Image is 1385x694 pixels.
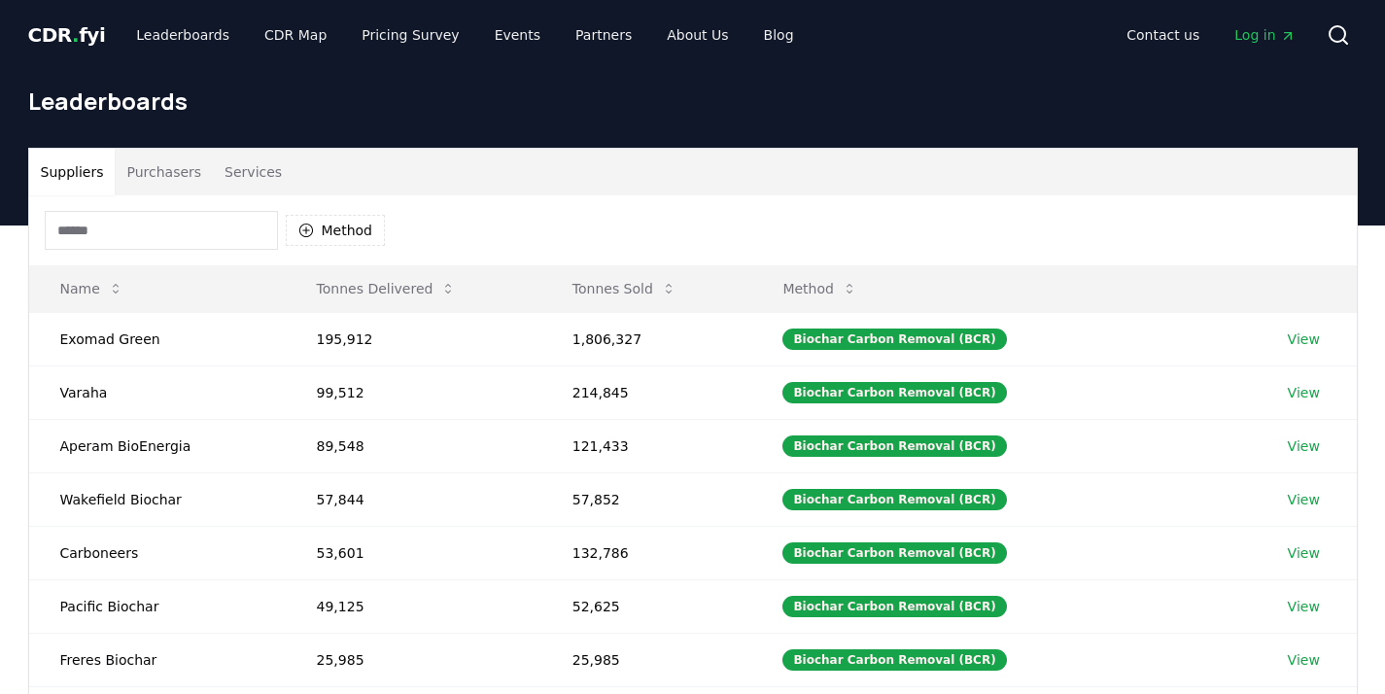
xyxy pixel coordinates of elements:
[29,365,286,419] td: Varaha
[782,489,1006,510] div: Biochar Carbon Removal (BCR)
[1288,490,1320,509] a: View
[1288,436,1320,456] a: View
[286,526,541,579] td: 53,601
[29,526,286,579] td: Carboneers
[29,633,286,686] td: Freres Biochar
[748,17,810,52] a: Blog
[1234,25,1295,45] span: Log in
[782,649,1006,671] div: Biochar Carbon Removal (BCR)
[301,269,472,308] button: Tonnes Delivered
[28,23,106,47] span: CDR fyi
[560,17,647,52] a: Partners
[286,215,386,246] button: Method
[1288,597,1320,616] a: View
[249,17,342,52] a: CDR Map
[1288,330,1320,349] a: View
[557,269,692,308] button: Tonnes Sold
[541,633,752,686] td: 25,985
[782,382,1006,403] div: Biochar Carbon Removal (BCR)
[346,17,474,52] a: Pricing Survey
[29,149,116,195] button: Suppliers
[286,365,541,419] td: 99,512
[782,435,1006,457] div: Biochar Carbon Removal (BCR)
[29,312,286,365] td: Exomad Green
[767,269,873,308] button: Method
[1288,650,1320,670] a: View
[29,579,286,633] td: Pacific Biochar
[286,312,541,365] td: 195,912
[115,149,213,195] button: Purchasers
[286,472,541,526] td: 57,844
[782,596,1006,617] div: Biochar Carbon Removal (BCR)
[541,579,752,633] td: 52,625
[541,472,752,526] td: 57,852
[1111,17,1310,52] nav: Main
[28,86,1358,117] h1: Leaderboards
[541,419,752,472] td: 121,433
[121,17,809,52] nav: Main
[651,17,744,52] a: About Us
[213,149,294,195] button: Services
[1111,17,1215,52] a: Contact us
[1288,383,1320,402] a: View
[1288,543,1320,563] a: View
[28,21,106,49] a: CDR.fyi
[541,365,752,419] td: 214,845
[1219,17,1310,52] a: Log in
[72,23,79,47] span: .
[782,542,1006,564] div: Biochar Carbon Removal (BCR)
[121,17,245,52] a: Leaderboards
[29,419,286,472] td: Aperam BioEnergia
[479,17,556,52] a: Events
[541,526,752,579] td: 132,786
[286,633,541,686] td: 25,985
[286,419,541,472] td: 89,548
[782,329,1006,350] div: Biochar Carbon Removal (BCR)
[286,579,541,633] td: 49,125
[45,269,139,308] button: Name
[29,472,286,526] td: Wakefield Biochar
[541,312,752,365] td: 1,806,327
